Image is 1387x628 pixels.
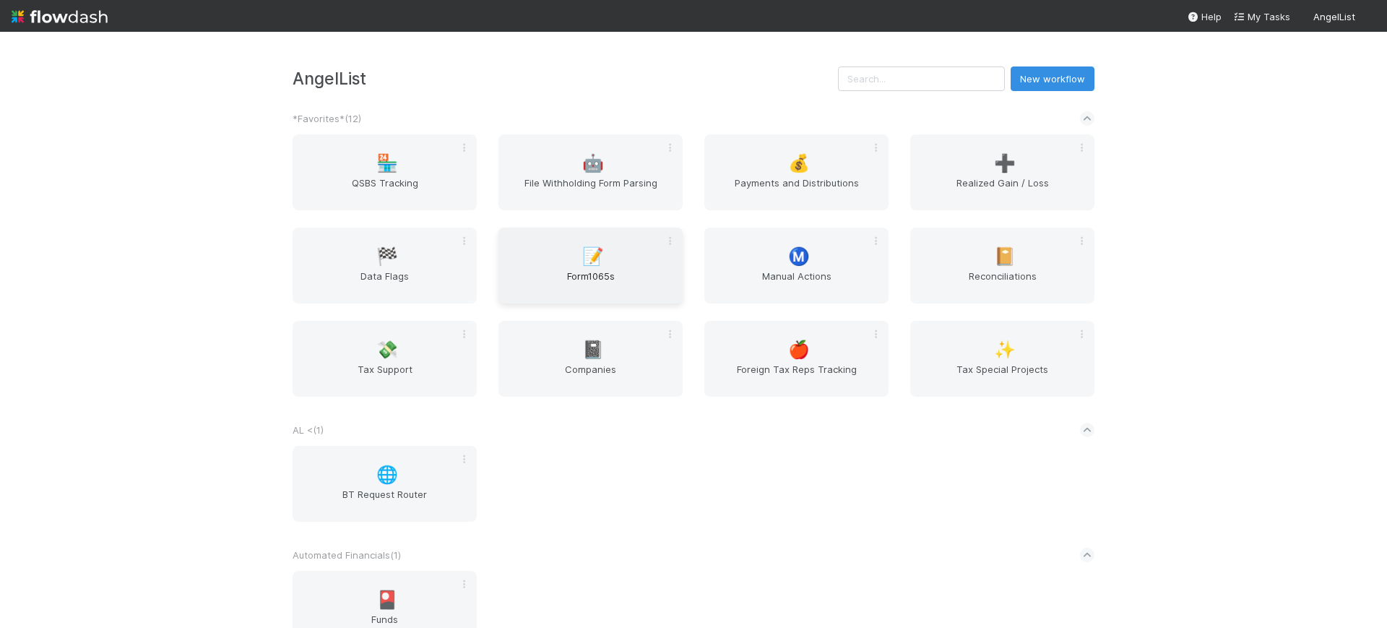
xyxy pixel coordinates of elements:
[376,340,398,359] span: 💸
[504,362,677,391] span: Companies
[498,134,683,210] a: 🤖File Withholding Form Parsing
[293,424,324,436] span: AL < ( 1 )
[1233,9,1290,24] a: My Tasks
[788,247,810,266] span: Ⓜ️
[376,154,398,173] span: 🏪
[298,362,471,391] span: Tax Support
[12,4,108,29] img: logo-inverted-e16ddd16eac7371096b0.svg
[910,228,1094,304] a: 📔Reconciliations
[376,465,398,484] span: 🌐
[582,340,604,359] span: 📓
[710,269,883,298] span: Manual Actions
[376,247,398,266] span: 🏁
[298,487,471,516] span: BT Request Router
[1233,11,1290,22] span: My Tasks
[916,176,1089,205] span: Realized Gain / Loss
[1313,11,1355,22] span: AngelList
[293,134,477,210] a: 🏪QSBS Tracking
[710,176,883,205] span: Payments and Distributions
[910,321,1094,397] a: ✨Tax Special Projects
[994,247,1016,266] span: 📔
[1361,10,1375,25] img: avatar_711f55b7-5a46-40da-996f-bc93b6b86381.png
[710,362,883,391] span: Foreign Tax Reps Tracking
[1187,9,1222,24] div: Help
[838,66,1005,91] input: Search...
[293,321,477,397] a: 💸Tax Support
[704,228,889,304] a: Ⓜ️Manual Actions
[504,269,677,298] span: Form1065s
[298,269,471,298] span: Data Flags
[498,321,683,397] a: 📓Companies
[994,154,1016,173] span: ➕
[582,154,604,173] span: 🤖
[293,549,401,561] span: Automated Financials ( 1 )
[788,340,810,359] span: 🍎
[788,154,810,173] span: 💰
[293,446,477,522] a: 🌐BT Request Router
[916,269,1089,298] span: Reconciliations
[298,176,471,205] span: QSBS Tracking
[504,176,677,205] span: File Withholding Form Parsing
[994,340,1016,359] span: ✨
[498,228,683,304] a: 📝Form1065s
[910,134,1094,210] a: ➕Realized Gain / Loss
[916,362,1089,391] span: Tax Special Projects
[582,247,604,266] span: 📝
[1011,66,1094,91] button: New workflow
[376,590,398,609] span: 🎴
[704,321,889,397] a: 🍎Foreign Tax Reps Tracking
[293,228,477,304] a: 🏁Data Flags
[293,69,838,88] h3: AngelList
[704,134,889,210] a: 💰Payments and Distributions
[293,113,361,124] span: *Favorites* ( 12 )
